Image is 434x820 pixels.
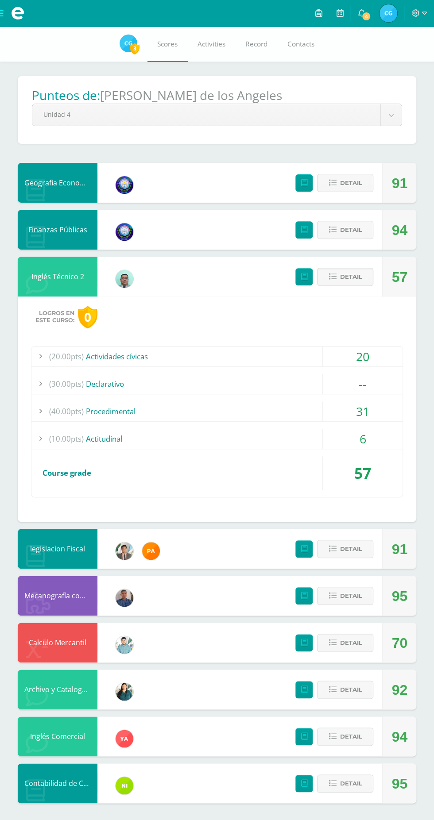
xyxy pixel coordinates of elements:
a: Unidad 4 [32,104,402,126]
div: Declarativo [31,374,403,394]
span: Detail [340,588,362,604]
span: Detail [340,269,362,285]
div: Mecanografía computarizada [18,576,97,616]
button: Detail [317,221,373,239]
span: Record [245,39,267,49]
button: Detail [317,540,373,558]
div: 57 [391,257,407,297]
img: 38991008722c8d66f2d85f4b768620e4.png [116,223,133,241]
span: Detail [340,681,362,698]
div: Actividades cívicas [31,346,403,366]
span: Course grade [43,468,91,478]
span: Detail [340,728,362,745]
span: 4 [361,12,371,21]
div: 31 [323,401,403,421]
button: Detail [317,681,373,699]
span: (30.00pts) [49,374,84,394]
img: 81049356b3b16f348f04480ea0cb6817.png [142,542,160,560]
button: Detail [317,174,373,192]
div: Inglés Técnico 2 [18,257,97,296]
img: ca60df5ae60ada09d1f93a1da4ab2e41.png [116,777,133,794]
div: 70 [391,623,407,663]
h1: Punteos de: [32,87,100,104]
span: Activities [198,39,225,49]
a: Record [236,27,278,62]
div: 94 [391,210,407,250]
span: (40.00pts) [49,401,84,421]
img: f58bb6038ea3a85f08ed05377cd67300.png [116,683,133,701]
div: 0 [78,306,97,328]
div: Contabilidad de Costos [18,763,97,803]
div: 92 [391,670,407,710]
div: 94 [391,717,407,757]
span: 3 [130,43,139,54]
div: 95 [391,576,407,616]
button: Detail [317,634,373,652]
div: Archivo y Catalogacion EspIngles [18,670,97,709]
span: Contacts [287,39,314,49]
div: 91 [391,529,407,569]
img: bf66807720f313c6207fc724d78fb4d0.png [116,589,133,607]
span: Detail [340,635,362,651]
span: Detail [340,222,362,238]
a: Activities [188,27,236,62]
a: Scores [147,27,188,62]
div: 95 [391,764,407,804]
a: Contacts [278,27,325,62]
h1: [PERSON_NAME] de los Angeles [100,87,282,104]
button: Detail [317,268,373,286]
img: 3bbeeb896b161c296f86561e735fa0fc.png [116,636,133,654]
img: 90ee13623fa7c5dbc2270dab131931b4.png [116,730,133,747]
span: Detail [340,175,362,191]
div: 20 [323,346,403,366]
div: Finanzas Públicas [18,210,97,250]
div: 6 [323,429,403,449]
button: Detail [317,587,373,605]
span: Unidad 4 [43,104,369,125]
div: Inglés Comercial [18,716,97,756]
span: Detail [340,541,362,557]
div: Geografia Economica [18,163,97,203]
span: Logros en este curso: [35,310,74,324]
img: 38991008722c8d66f2d85f4b768620e4.png [116,176,133,194]
img: d4d564538211de5578f7ad7a2fdd564e.png [116,270,133,288]
img: e9a4c6a2b75c4b8515276efd531984ac.png [380,4,397,22]
img: e9a4c6a2b75c4b8515276efd531984ac.png [120,35,137,52]
span: Detail [340,775,362,792]
div: -- [323,374,403,394]
div: 57 [323,456,403,490]
div: 91 [391,163,407,203]
button: Detail [317,728,373,746]
div: Actitudinal [31,429,403,449]
span: (10.00pts) [49,429,84,449]
span: (20.00pts) [49,346,84,366]
div: Procedimental [31,401,403,421]
span: Scores [157,39,178,49]
div: legislacion Fiscal [18,529,97,569]
div: Calculo Mercantil [18,623,97,662]
button: Detail [317,774,373,793]
img: d725921d36275491089fe2b95fc398a7.png [116,542,133,560]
